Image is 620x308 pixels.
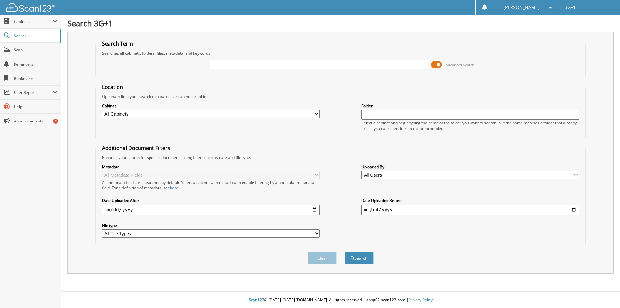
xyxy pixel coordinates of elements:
span: Cabinets [14,19,53,24]
label: Metadata [102,164,320,170]
label: Folder [361,103,579,109]
button: Clear [308,252,337,264]
img: scan123-logo-white.svg [6,3,55,12]
span: Search [14,33,57,38]
div: 7 [53,119,58,124]
a: Privacy Policy [408,297,433,303]
label: Cabinet [102,103,320,109]
h1: Search 3G+1 [67,18,614,28]
span: Help [14,104,57,110]
label: Uploaded By [361,164,579,170]
span: Reminders [14,61,57,67]
legend: Search Term [99,40,136,47]
button: Search [345,252,374,264]
legend: Location [99,83,126,90]
label: Date Uploaded After [102,198,320,203]
div: Select a cabinet and begin typing the name of the folder you want to search in. If the name match... [361,120,579,131]
div: © [DATE]-[DATE] [DOMAIN_NAME]. All rights reserved | appg02-scan123-com | [61,292,620,308]
span: Advanced Search [446,62,474,67]
span: Announcements [14,118,57,124]
input: end [361,205,579,215]
div: All metadata fields are searched by default. Select a cabinet with metadata to enable filtering b... [102,180,320,191]
label: Date Uploaded Before [361,198,579,203]
div: Optionally limit your search to a particular cabinet or folder [99,94,583,99]
label: File type [102,223,320,228]
div: Enhance your search for specific documents using filters such as date and file type. [99,155,583,160]
a: here [170,185,178,191]
span: Scan [14,47,57,53]
input: start [102,205,320,215]
span: User Reports [14,90,53,95]
legend: Additional Document Filters [99,144,173,152]
span: Bookmarks [14,76,57,81]
div: Searches all cabinets, folders, files, metadata, and keywords [99,50,583,56]
iframe: Chat Widget [588,277,620,308]
span: Scan123 [249,297,264,303]
span: [PERSON_NAME] [503,5,540,9]
span: 3G+1 [565,5,576,9]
